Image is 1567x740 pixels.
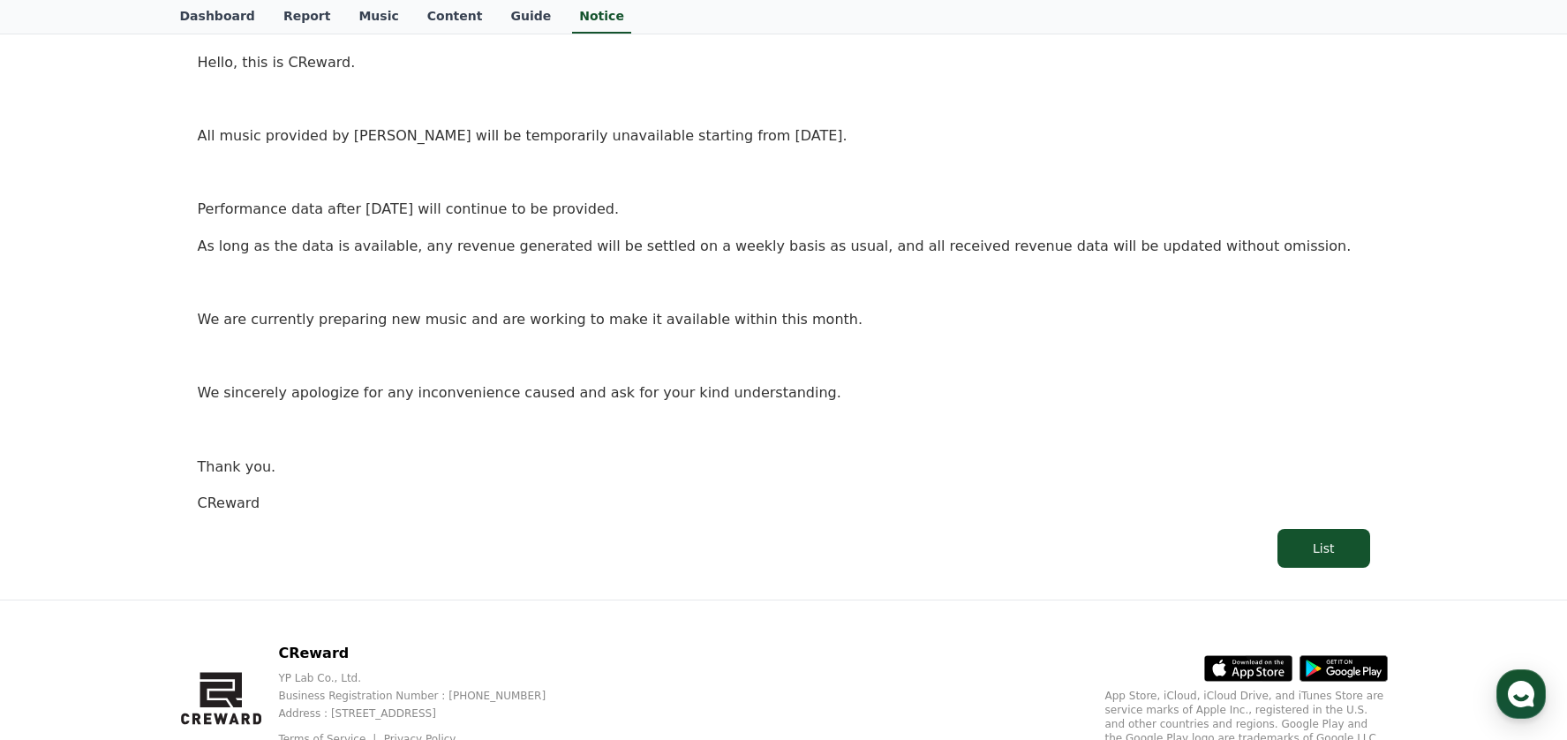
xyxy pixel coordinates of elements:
span: Home [45,586,76,600]
p: All music provided by [PERSON_NAME] will be temporarily unavailable starting from [DATE]. [198,125,1370,147]
p: YP Lab Co., Ltd. [278,671,574,685]
div: List [1313,540,1334,557]
p: Address : [STREET_ADDRESS] [278,706,574,721]
p: CReward [278,643,574,664]
a: Home [5,560,117,604]
span: Settings [261,586,305,600]
p: We sincerely apologize for any inconvenience caused and ask for your kind understanding. [198,381,1370,404]
span: Messages [147,587,199,601]
p: CReward [198,492,1370,515]
p: Thank you. [198,456,1370,479]
a: Messages [117,560,228,604]
button: List [1277,529,1369,568]
p: We are currently preparing new music and are working to make it available within this month. [198,308,1370,331]
p: Performance data after [DATE] will continue to be provided. [198,198,1370,221]
a: List [198,529,1370,568]
p: As long as the data is available, any revenue generated will be settled on a weekly basis as usua... [198,235,1370,258]
a: Settings [228,560,339,604]
p: Business Registration Number : [PHONE_NUMBER] [278,689,574,703]
p: Hello, this is CReward. [198,51,1370,74]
